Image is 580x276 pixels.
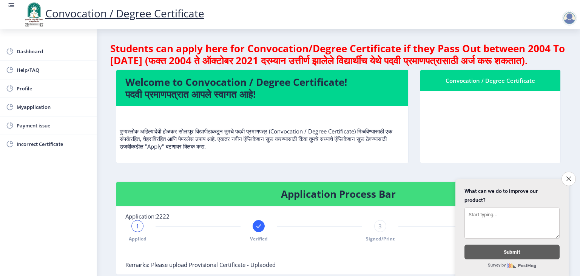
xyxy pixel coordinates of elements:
[17,84,91,93] span: Profile
[23,2,45,27] img: logo
[17,47,91,56] span: Dashboard
[125,76,399,100] h4: Welcome to Convocation / Degree Certificate! पदवी प्रमाणपत्रात आपले स्वागत आहे!
[110,42,566,67] h4: Students can apply here for Convocation/Degree Certificate if they Pass Out between 2004 To [DATE...
[366,236,395,242] span: Signed/Print
[125,261,276,268] span: Remarks: Please upload Provisional Certificate - Uplaoded
[17,121,91,130] span: Payment issue
[120,112,405,150] p: पुण्यश्लोक अहिल्यादेवी होळकर सोलापूर विद्यापीठाकडून तुमचे पदवी प्रमाणपत्र (Convocation / Degree C...
[250,236,268,242] span: Verified
[378,222,382,230] span: 3
[129,236,147,242] span: Applied
[17,102,91,112] span: Myapplication
[17,65,91,74] span: Help/FAQ
[23,6,204,20] a: Convocation / Degree Certificate
[136,222,139,230] span: 1
[125,188,551,200] h4: Application Process Bar
[17,140,91,149] span: Incorrect Certificate
[125,212,170,220] span: Application:2222
[429,76,551,85] div: Convocation / Degree Certificate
